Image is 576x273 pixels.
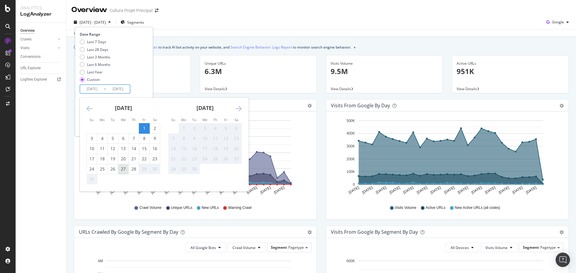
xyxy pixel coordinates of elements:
[139,146,149,152] div: 15
[111,117,115,122] small: Tu
[210,135,220,141] div: 11
[457,66,564,76] p: 951K
[331,61,438,66] div: Visits Volume
[353,182,355,187] text: 0
[150,135,160,141] div: 9
[200,144,210,154] td: Not available. Wednesday, September 17, 2025
[87,55,110,60] div: Last 3 Months
[80,62,110,67] div: Last 6 Months
[426,205,445,210] span: Active URLs
[192,117,196,122] small: Tu
[375,185,387,195] text: [DATE]
[511,185,523,195] text: [DATE]
[200,125,210,131] div: 3
[227,243,265,252] button: Crawl Volume
[168,154,179,164] td: Not available. Sunday, September 21, 2025
[87,77,100,82] div: Custom
[168,135,178,141] div: 7
[139,144,150,154] td: Choose Friday, August 15, 2025 as your check-out date. It’s available.
[139,135,149,141] div: 8
[189,125,199,131] div: 2
[20,65,62,71] a: URL Explorer
[97,154,108,164] td: Choose Monday, August 18, 2025 as your check-out date. It’s available.
[106,85,130,93] input: End Date
[139,156,149,162] div: 22
[246,185,258,195] text: [DATE]
[168,156,178,162] div: 21
[129,164,139,174] td: Choose Thursday, August 28, 2025 as your check-out date. It’s available.
[402,185,414,195] text: [DATE]
[231,156,241,162] div: 27
[205,61,312,66] div: Unique URLs
[200,156,210,162] div: 24
[108,135,118,141] div: 5
[118,146,128,152] div: 13
[346,144,355,148] text: 300K
[221,146,231,152] div: 19
[74,31,106,36] div: Last update
[87,176,97,182] div: 31
[259,185,271,195] text: [DATE]
[97,164,108,174] td: Choose Monday, August 25, 2025 as your check-out date. It’s available.
[352,43,357,52] button: close banner
[20,28,35,34] div: Overview
[307,104,312,108] div: gear
[224,117,227,122] small: Fr
[139,123,150,133] td: Selected as start date. Friday, August 1, 2025
[480,243,517,252] button: Visits Volume
[80,77,110,82] div: Custom
[210,156,220,162] div: 25
[86,105,93,112] div: Move backward to switch to the previous month.
[97,146,107,152] div: 11
[210,146,220,152] div: 18
[80,44,351,50] div: We introduced 2 new report templates: to track AI bot activity on your website, and to monitor se...
[118,164,129,174] td: Choose Wednesday, August 27, 2025 as your check-out date. It’s available.
[87,39,106,44] div: Last 7 Days
[346,132,355,136] text: 400K
[150,125,160,131] div: 2
[129,133,139,144] td: Choose Thursday, August 7, 2025 as your check-out date. It’s available.
[129,135,139,141] div: 7
[87,70,103,75] div: Last Year
[221,156,231,162] div: 26
[189,156,199,162] div: 23
[90,117,94,122] small: Su
[129,154,139,164] td: Choose Thursday, August 21, 2025 as your check-out date. It’s available.
[179,144,189,154] td: Not available. Monday, September 15, 2025
[179,146,189,152] div: 15
[348,185,360,195] text: [DATE]
[231,154,242,164] td: Not available. Saturday, September 27, 2025
[179,156,189,162] div: 22
[556,253,570,267] div: Open Intercom Messenger
[210,144,221,154] td: Not available. Thursday, September 18, 2025
[139,133,150,144] td: Choose Friday, August 8, 2025 as your check-out date. It’s available.
[273,185,285,195] text: [DATE]
[230,44,292,50] a: Search Engine Behavior: Logs Report
[189,166,199,172] div: 30
[189,133,200,144] td: Not available. Tuesday, September 9, 2025
[331,86,351,91] span: View Details
[139,154,150,164] td: Choose Friday, August 22, 2025 as your check-out date. It’s available.
[457,61,564,66] div: Active URLs
[210,154,221,164] td: Not available. Thursday, September 25, 2025
[221,154,231,164] td: Not available. Friday, September 26, 2025
[20,45,29,51] div: Visits
[196,104,214,111] strong: [DATE]
[200,133,210,144] td: Not available. Wednesday, September 10, 2025
[108,156,118,162] div: 19
[20,76,62,83] a: Logfiles Explorer
[80,55,110,60] div: Last 3 Months
[150,144,160,154] td: Choose Saturday, August 16, 2025 as your check-out date. It’s available.
[331,116,562,200] div: A chart.
[231,135,241,141] div: 13
[87,135,97,141] div: 3
[228,205,251,210] span: Warning Crawl
[202,205,219,210] span: New URLs
[80,98,248,191] div: Calendar
[213,117,217,122] small: Th
[485,245,508,250] span: Visits Volume
[139,125,149,131] div: 1
[121,117,126,122] small: We
[185,243,226,252] button: All Google Bots
[389,185,401,195] text: [DATE]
